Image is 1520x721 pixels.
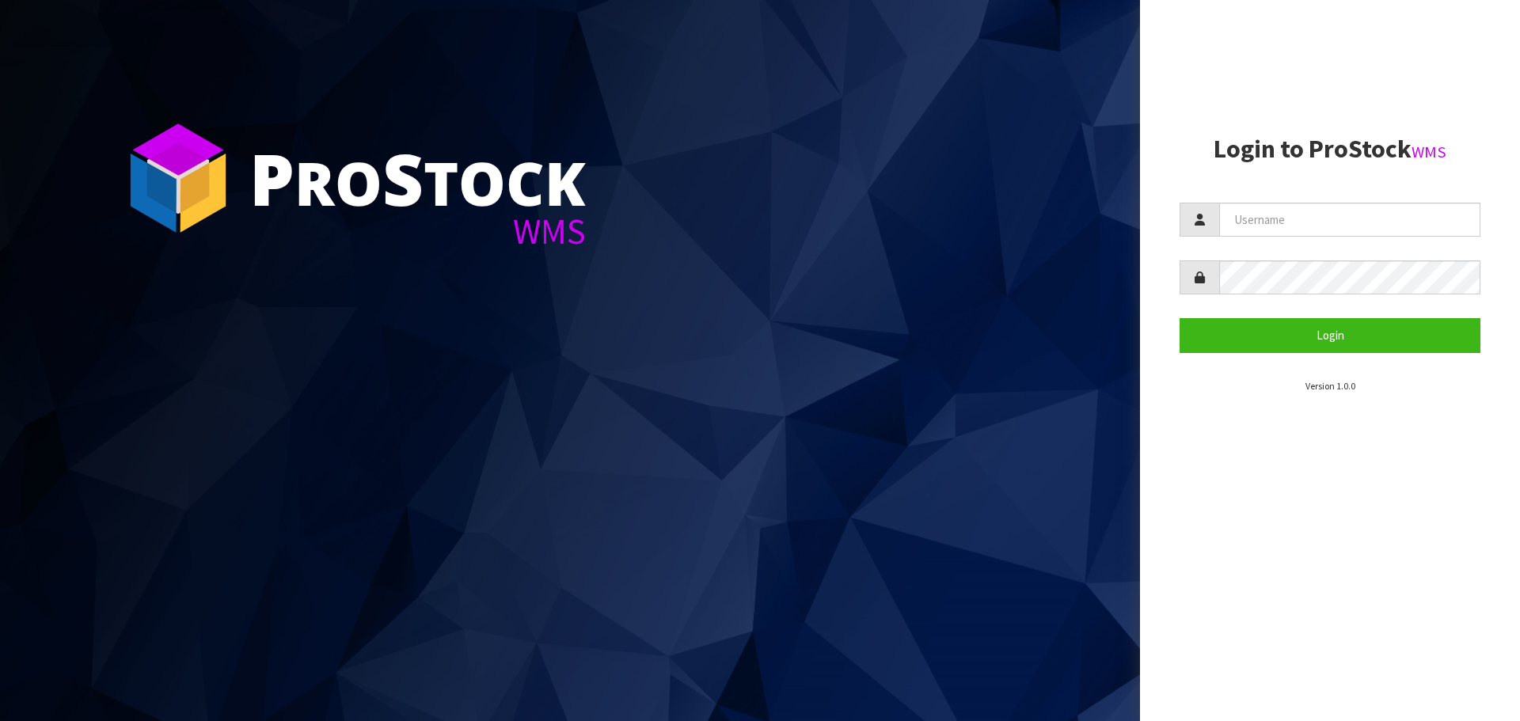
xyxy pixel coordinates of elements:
[1180,135,1480,163] h2: Login to ProStock
[1219,203,1480,237] input: Username
[1180,318,1480,352] button: Login
[382,130,424,226] span: S
[1412,142,1446,162] small: WMS
[249,130,294,226] span: P
[119,119,237,237] img: ProStock Cube
[1305,380,1355,392] small: Version 1.0.0
[249,142,586,214] div: ro tock
[249,214,586,249] div: WMS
